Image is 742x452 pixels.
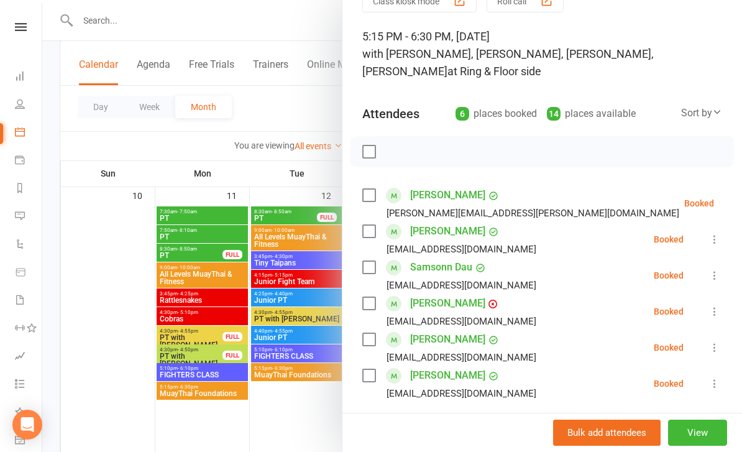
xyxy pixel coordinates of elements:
div: Open Intercom Messenger [12,410,42,440]
div: Booked [654,307,684,316]
div: places booked [456,105,537,122]
div: Booked [684,199,714,208]
a: [PERSON_NAME] [410,221,485,241]
div: Booked [654,343,684,352]
a: Dashboard [15,63,43,91]
a: Payments [15,147,43,175]
div: Booked [654,235,684,244]
a: Calendar [15,119,43,147]
div: [EMAIL_ADDRESS][DOMAIN_NAME] [387,313,536,330]
div: [EMAIL_ADDRESS][DOMAIN_NAME] [387,241,536,257]
div: [EMAIL_ADDRESS][DOMAIN_NAME] [387,349,536,366]
div: 6 [456,107,469,121]
a: [PERSON_NAME] [410,293,485,313]
a: Product Sales [15,259,43,287]
div: 5:15 PM - 6:30 PM, [DATE] [362,28,722,80]
a: What's New [15,399,43,427]
div: Booked [654,271,684,280]
button: Bulk add attendees [553,420,661,446]
a: Assessments [15,343,43,371]
div: Sort by [681,105,722,121]
div: Attendees [362,105,419,122]
div: [PERSON_NAME][EMAIL_ADDRESS][PERSON_NAME][DOMAIN_NAME] [387,205,679,221]
a: [PERSON_NAME] [410,185,485,205]
a: [PERSON_NAME] [410,330,485,349]
span: with [PERSON_NAME], [PERSON_NAME], [PERSON_NAME], [PERSON_NAME] [362,47,654,78]
a: [PERSON_NAME] [410,366,485,385]
div: 14 [547,107,561,121]
button: View [668,420,727,446]
a: People [15,91,43,119]
a: Reports [15,175,43,203]
a: Samsonn Dau [410,257,472,277]
div: places available [547,105,636,122]
div: [EMAIL_ADDRESS][DOMAIN_NAME] [387,385,536,402]
div: [EMAIL_ADDRESS][DOMAIN_NAME] [387,277,536,293]
span: at Ring & Floor side [447,65,541,78]
div: Booked [654,379,684,388]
